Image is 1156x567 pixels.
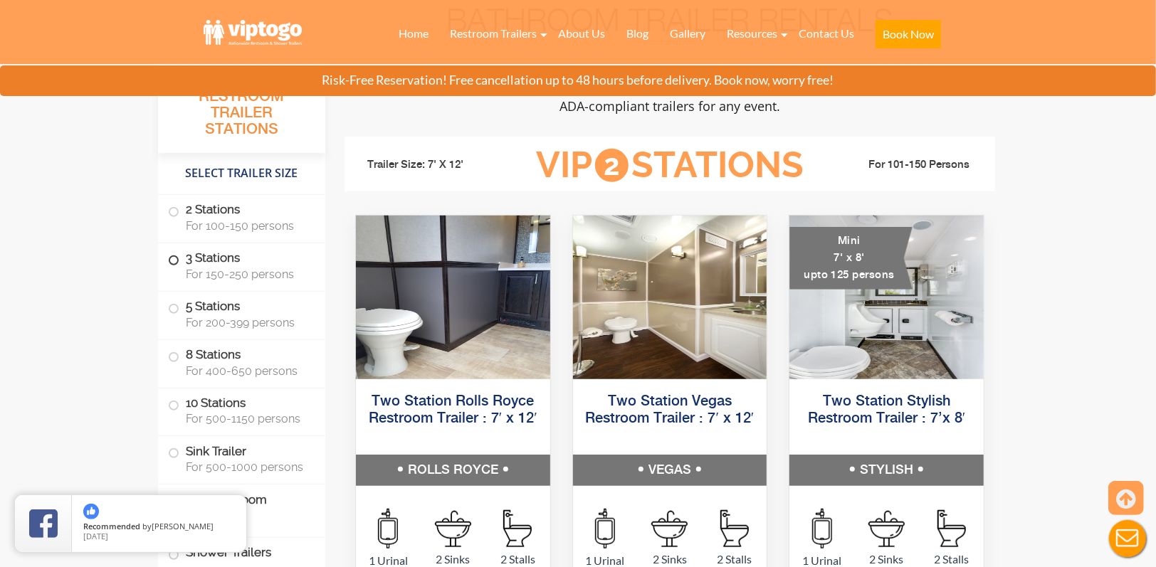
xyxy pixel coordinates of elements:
[158,68,325,153] h3: All Portable Restroom Trailer Stations
[168,292,315,336] label: 5 Stations
[573,455,767,486] h5: VEGAS
[369,394,537,426] a: Two Station Rolls Royce Restroom Trailer : 7′ x 12′
[186,267,308,281] span: For 150-250 persons
[586,394,755,426] a: Two Station Vegas Restroom Trailer : 7′ x 12′
[168,340,315,384] label: 8 Stations
[83,504,99,519] img: thumbs up icon
[789,227,913,290] div: Mini 7' x 8' upto 125 persons
[158,160,325,187] h4: Select Trailer Size
[435,511,471,547] img: an icon of sink
[168,243,315,287] label: 3 Stations
[29,509,58,538] img: Review Rating
[439,18,547,49] a: Restroom Trailers
[378,509,398,549] img: an icon of urinal
[356,455,550,486] h5: ROLLS ROYCE
[595,149,629,182] span: 2
[789,455,984,486] h5: STYLISH
[514,146,826,185] h3: VIP Stations
[616,18,659,49] a: Blog
[356,216,550,379] img: Side view of two station restroom trailer with separate doors for males and females
[573,216,767,379] img: Side view of two station restroom trailer with separate doors for males and females
[868,511,905,547] img: an icon of sink
[937,510,966,547] img: an icon of stall
[876,20,941,48] button: Book Now
[789,216,984,379] img: A mini restroom trailer with two separate stations and separate doors for males and females
[595,509,615,549] img: an icon of urinal
[354,144,514,186] li: Trailer Size: 7' X 12'
[1099,510,1156,567] button: Live Chat
[865,18,952,57] a: Book Now
[83,531,108,541] span: [DATE]
[168,195,315,239] label: 2 Stations
[168,436,315,480] label: Sink Trailer
[826,157,985,174] li: For 101-150 Persons
[168,388,315,433] label: 10 Stations
[388,18,439,49] a: Home
[788,18,865,49] a: Contact Us
[812,509,832,549] img: an icon of urinal
[808,394,965,426] a: Two Station Stylish Restroom Trailer : 7’x 8′
[186,364,308,378] span: For 400-650 persons
[651,511,688,547] img: an icon of sink
[720,510,749,547] img: an icon of stall
[168,484,315,533] label: ADA Restroom Trailers
[186,219,308,233] span: For 100-150 persons
[186,316,308,329] span: For 200-399 persons
[152,521,214,531] span: [PERSON_NAME]
[716,18,788,49] a: Resources
[83,522,235,532] span: by
[186,412,308,425] span: For 500-1150 persons
[659,18,716,49] a: Gallery
[503,510,532,547] img: an icon of stall
[547,18,616,49] a: About Us
[83,521,140,531] span: Recommended
[186,460,308,474] span: For 500-1000 persons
